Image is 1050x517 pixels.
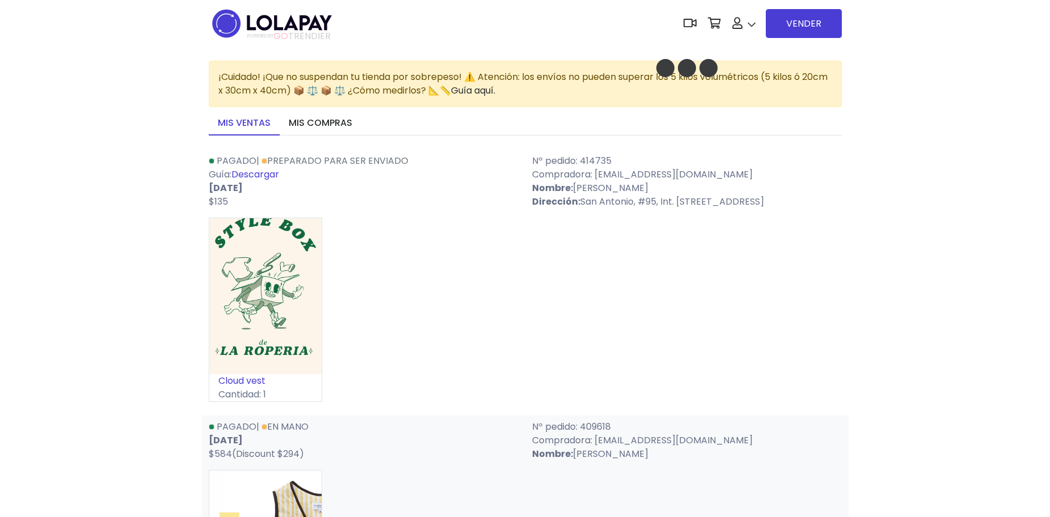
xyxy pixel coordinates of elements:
[532,434,842,447] p: Compradora: [EMAIL_ADDRESS][DOMAIN_NAME]
[209,6,335,41] img: logo
[209,447,304,460] span: $584(Discount $294)
[532,447,842,461] p: [PERSON_NAME]
[532,181,842,195] p: [PERSON_NAME]
[209,388,322,401] p: Cantidad: 1
[532,195,842,209] p: San Antonio, #95, Int. [STREET_ADDRESS]
[209,112,280,135] a: Mis ventas
[209,434,518,447] p: [DATE]
[209,195,228,208] span: $135
[451,84,495,97] a: Guía aquí.
[532,168,842,181] p: Compradora: [EMAIL_ADDRESS][DOMAIN_NAME]
[766,9,842,38] a: VENDER
[262,154,408,167] a: Preparado para ser enviado
[532,181,573,194] strong: Nombre:
[247,31,331,41] span: TRENDIER
[532,195,580,208] strong: Dirección:
[259,420,309,433] span: En mano
[231,168,279,181] a: Descargar
[532,447,573,460] strong: Nombre:
[273,29,288,43] span: GO
[218,374,265,387] a: Cloud vest
[209,218,322,374] img: small_1756962477760.jpeg
[202,154,525,209] div: | Guía:
[532,420,842,434] p: Nº pedido: 409618
[532,154,842,168] p: Nº pedido: 414735
[202,420,525,461] div: |
[217,154,256,167] span: Pagado
[247,33,273,39] span: POWERED BY
[280,112,361,135] a: Mis compras
[218,70,828,97] span: ¡Cuidado! ¡Que no suspendan tu tienda por sobrepeso! ⚠️ Atención: los envíos no pueden superar lo...
[217,420,256,433] span: Pagado
[209,181,518,195] p: [DATE]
